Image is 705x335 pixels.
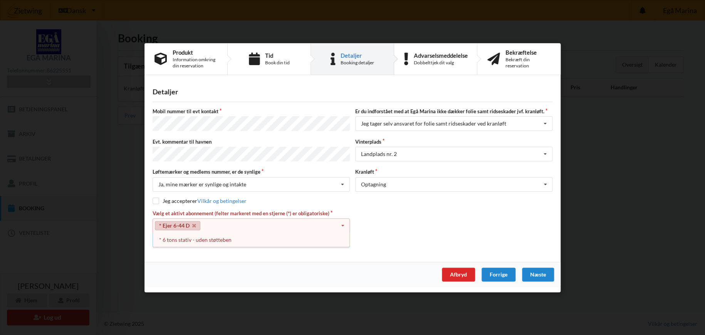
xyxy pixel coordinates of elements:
label: Er du indforstået med at Egå Marina ikke dækker folie samt ridseskader jvf. kranløft. [355,108,552,115]
div: Advarselsmeddelelse [414,52,468,59]
span: Sørg for, at du har valgt alle de nødvendige abonnementer (markeret med en stjerne (*)) [153,233,332,248]
label: Vælg et aktivt abonnement (felter markeret med en stjerne (*) er obligatoriske) [153,210,350,217]
label: Jeg accepterer [153,197,247,204]
div: Jeg tager selv ansvaret for folie samt ridseskader ved kranløft [361,121,506,126]
div: Bekræft din reservation [505,57,551,69]
div: Næste [522,267,554,281]
div: Dobbelttjek dit valg [414,60,468,66]
a: Vilkår og betingelser [197,197,247,204]
div: Detaljer [153,87,552,96]
div: * 6 tons stativ - uden støtteben [153,233,349,247]
div: Booking detaljer [341,60,374,66]
div: Landplads nr. 2 [361,151,397,157]
div: Bekræftelse [505,49,551,55]
div: Produkt [173,49,217,55]
a: * Ejer 6-44 D [155,221,200,230]
div: Book din tid [265,60,290,66]
div: Tid [265,52,290,59]
label: Kranløft [355,168,552,175]
label: Vinterplads [355,138,552,145]
label: Løftemærker og medlems nummer, er de synlige [153,168,350,175]
div: Information omkring din reservation [173,57,217,69]
div: Optagning [361,181,386,187]
label: Mobil nummer til evt kontakt [153,108,350,115]
div: Ja, mine mærker er synlige og intakte [158,181,246,187]
label: Evt. kommentar til havnen [153,138,350,145]
div: Afbryd [442,267,475,281]
div: Forrige [482,267,515,281]
div: Detaljer [341,52,374,59]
